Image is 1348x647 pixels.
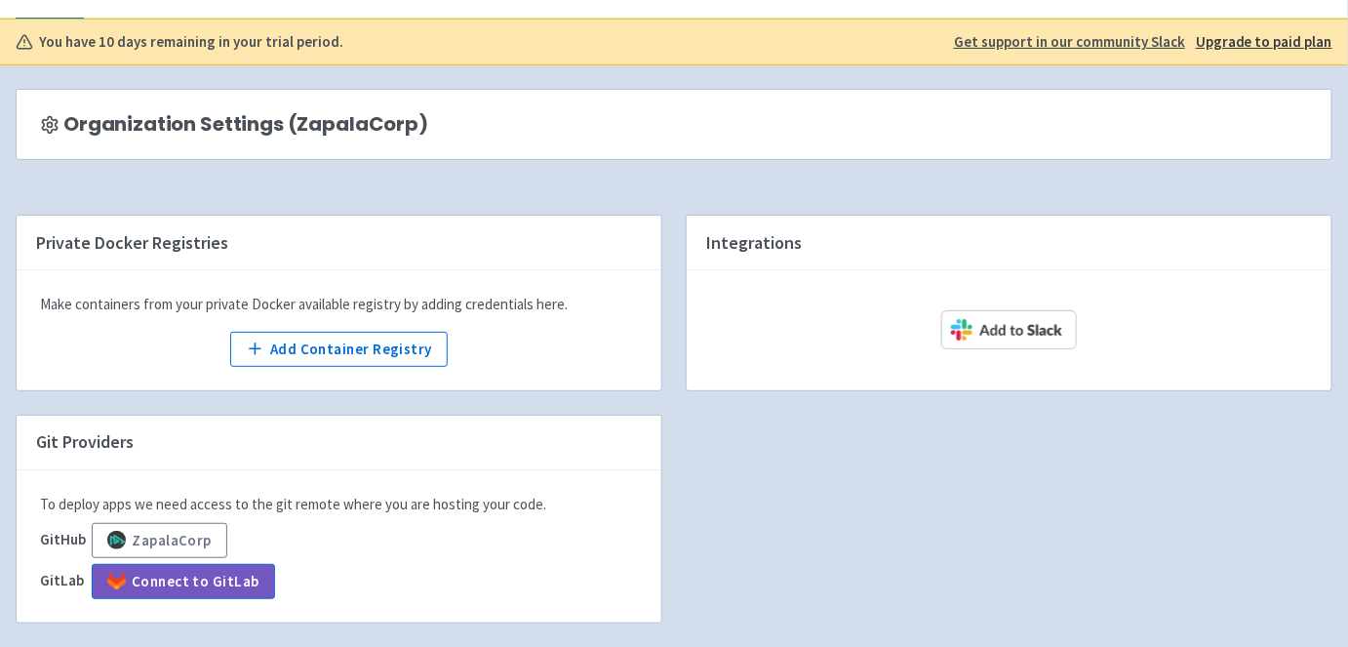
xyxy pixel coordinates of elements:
a: Connect to GitLab [92,564,275,599]
b: GitLab [40,571,84,589]
p: To deploy apps we need access to the git remote where you are hosting your code. [40,494,638,516]
button: ZapalaCorp [92,523,227,558]
b: GitHub [40,530,86,548]
h4: Git Providers [17,416,661,470]
img: Add to Slack [941,310,1077,349]
button: Add Container Registry [230,332,448,367]
span: Organization Settings (ZapalaCorp) [63,113,428,136]
u: Upgrade to paid plan [1196,32,1332,51]
u: Get support in our community Slack [954,32,1185,51]
h4: Private Docker Registries [17,216,661,270]
a: Get support in our community Slack [954,31,1185,54]
h4: Integrations [687,216,1331,270]
b: You have 10 days remaining in your trial period. [39,31,343,54]
div: Make containers from your private Docker available registry by adding credentials here. [40,294,638,316]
